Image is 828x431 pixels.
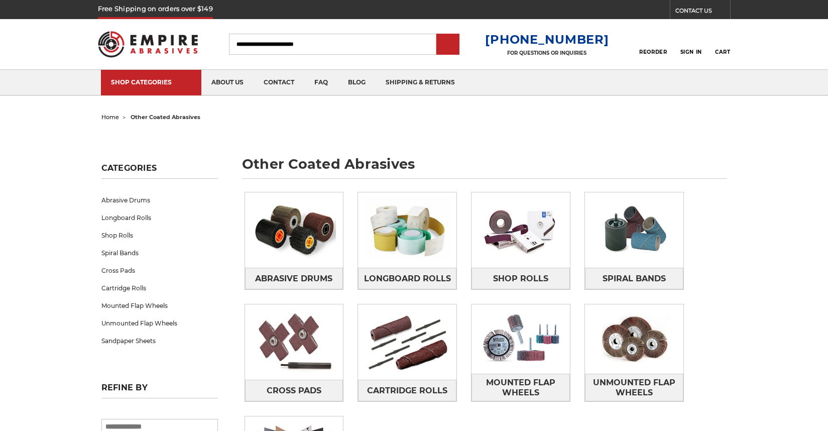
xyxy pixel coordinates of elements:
a: Spiral Bands [585,268,683,289]
img: Cartridge Rolls [358,304,456,380]
a: Cross Pads [245,380,343,401]
a: about us [201,70,254,95]
span: Shop Rolls [493,270,548,287]
img: Unmounted Flap Wheels [585,304,683,374]
a: Longboard Rolls [101,209,218,227]
p: FOR QUESTIONS OR INQUIRIES [485,50,609,56]
img: Mounted Flap Wheels [471,304,570,374]
span: Longboard Rolls [364,270,451,287]
a: CONTACT US [675,5,730,19]
a: Reorder [639,33,667,55]
input: Submit [438,35,458,55]
span: Spiral Bands [603,270,666,287]
a: Shop Rolls [101,227,218,244]
a: Unmounted Flap Wheels [585,374,683,401]
span: Cross Pads [267,382,321,399]
a: Shop Rolls [471,268,570,289]
a: Spiral Bands [101,244,218,262]
img: Shop Rolls [471,192,570,268]
a: Cartridge Rolls [101,279,218,297]
a: Abrasive Drums [245,268,343,289]
a: Sandpaper Sheets [101,332,218,350]
span: Cart [715,49,730,55]
span: Sign In [680,49,702,55]
div: SHOP CATEGORIES [111,78,191,86]
a: [PHONE_NUMBER] [485,32,609,47]
h5: Categories [101,163,218,179]
a: Mounted Flap Wheels [101,297,218,314]
span: Unmounted Flap Wheels [585,374,683,401]
img: Longboard Rolls [358,192,456,268]
span: Cartridge Rolls [367,382,447,399]
a: Mounted Flap Wheels [471,374,570,401]
span: Abrasive Drums [255,270,332,287]
a: contact [254,70,304,95]
h5: Refine by [101,383,218,398]
a: Cartridge Rolls [358,380,456,401]
img: Cross Pads [245,304,343,380]
a: Cart [715,33,730,55]
a: faq [304,70,338,95]
a: home [101,114,119,121]
h1: other coated abrasives [242,157,727,179]
span: other coated abrasives [131,114,200,121]
img: Abrasive Drums [245,192,343,268]
a: shipping & returns [376,70,465,95]
a: Abrasive Drums [101,191,218,209]
a: Cross Pads [101,262,218,279]
span: Reorder [639,49,667,55]
img: Empire Abrasives [98,25,198,64]
img: Spiral Bands [585,192,683,268]
a: Longboard Rolls [358,268,456,289]
a: blog [338,70,376,95]
a: Unmounted Flap Wheels [101,314,218,332]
